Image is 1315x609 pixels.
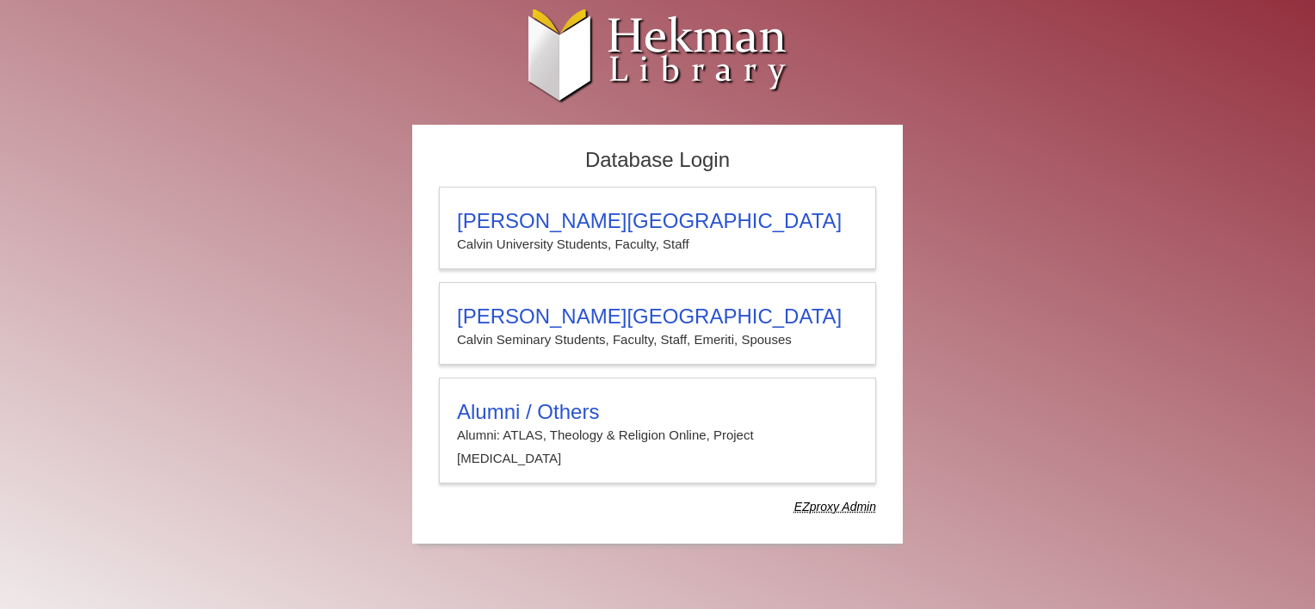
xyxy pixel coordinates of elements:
[457,329,858,351] p: Calvin Seminary Students, Faculty, Staff, Emeriti, Spouses
[457,304,858,329] h3: [PERSON_NAME][GEOGRAPHIC_DATA]
[439,282,876,365] a: [PERSON_NAME][GEOGRAPHIC_DATA]Calvin Seminary Students, Faculty, Staff, Emeriti, Spouses
[457,400,858,424] h3: Alumni / Others
[430,143,885,178] h2: Database Login
[457,400,858,470] summary: Alumni / OthersAlumni: ATLAS, Theology & Religion Online, Project [MEDICAL_DATA]
[457,233,858,255] p: Calvin University Students, Faculty, Staff
[439,187,876,269] a: [PERSON_NAME][GEOGRAPHIC_DATA]Calvin University Students, Faculty, Staff
[457,209,858,233] h3: [PERSON_NAME][GEOGRAPHIC_DATA]
[794,500,876,514] dfn: Use Alumni login
[457,424,858,470] p: Alumni: ATLAS, Theology & Religion Online, Project [MEDICAL_DATA]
